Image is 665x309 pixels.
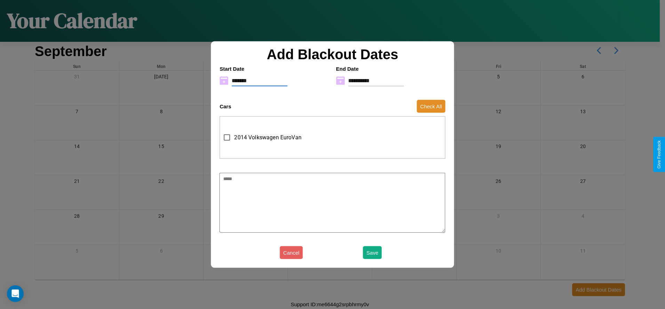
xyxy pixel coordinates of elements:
h4: End Date [336,65,446,71]
button: Save [363,246,382,259]
h2: Add Blackout Dates [216,46,449,62]
span: 2014 Volkswagen EuroVan [234,133,301,142]
h4: Cars [219,103,231,109]
button: Cancel [280,246,303,259]
div: Open Intercom Messenger [7,285,24,302]
button: Check All [417,100,446,113]
div: Give Feedback [657,140,662,169]
h4: Start Date [219,65,329,71]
